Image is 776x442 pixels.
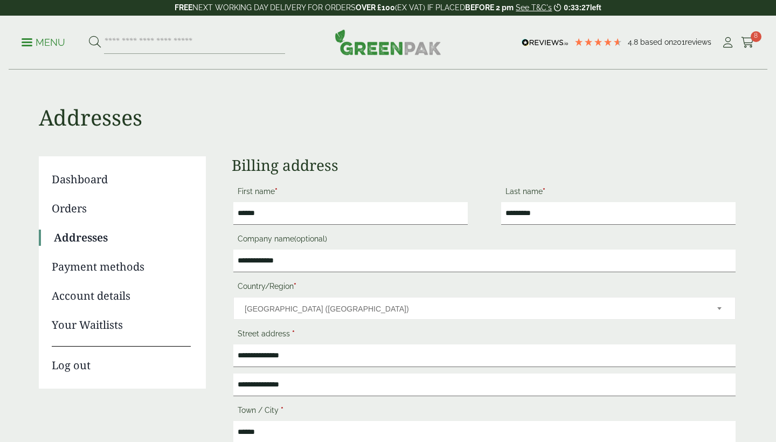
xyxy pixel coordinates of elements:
label: Country/Region [233,279,736,297]
label: Street address [233,326,736,344]
img: GreenPak Supplies [335,29,441,55]
i: My Account [721,37,735,48]
a: Your Waitlists [52,317,191,333]
span: 0:33:27 [564,3,590,12]
a: Dashboard [52,171,191,188]
p: Menu [22,36,65,49]
i: Cart [741,37,754,48]
a: Addresses [54,230,191,246]
a: See T&C's [516,3,552,12]
a: Payment methods [52,259,191,275]
label: Company name [233,231,736,250]
a: Orders [52,201,191,217]
strong: OVER £100 [356,3,395,12]
a: 8 [741,34,754,51]
label: First name [233,184,468,202]
abbr: required [543,187,545,196]
span: reviews [685,38,711,46]
a: Menu [22,36,65,47]
span: 8 [751,31,761,42]
h3: Billing address [232,156,737,175]
span: 201 [673,38,685,46]
abbr: required [281,406,283,415]
a: Log out [52,346,191,374]
a: Account details [52,288,191,304]
img: REVIEWS.io [522,39,569,46]
abbr: required [275,187,278,196]
span: (optional) [294,234,327,243]
strong: BEFORE 2 pm [465,3,514,12]
span: Country/Region [233,297,736,320]
label: Last name [501,184,736,202]
abbr: required [292,329,295,338]
span: United Kingdom (UK) [245,298,703,320]
abbr: required [294,282,296,291]
span: Based on [640,38,673,46]
span: 4.8 [628,38,640,46]
label: Town / City [233,403,736,421]
h1: Addresses [39,70,737,130]
strong: FREE [175,3,192,12]
div: 4.79 Stars [574,37,622,47]
span: left [590,3,601,12]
